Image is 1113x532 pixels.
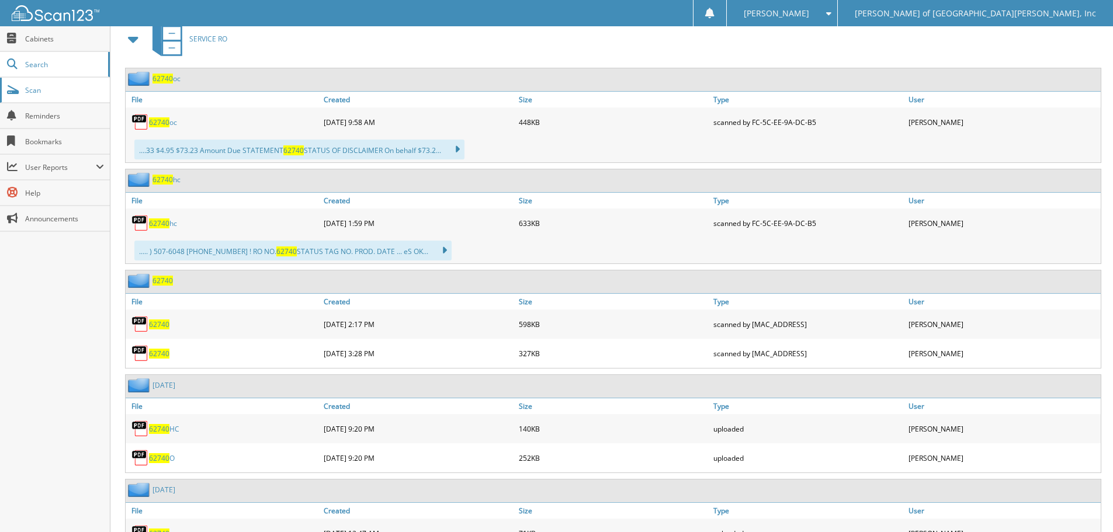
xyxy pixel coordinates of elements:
a: Type [710,92,906,107]
a: 62740O [149,453,175,463]
a: User [906,193,1101,208]
span: 62740 [152,74,173,84]
span: Announcements [25,214,104,224]
img: PDF.png [131,315,149,333]
img: folder2.png [128,378,152,392]
div: 598KB [516,312,711,336]
a: Type [710,503,906,519]
a: 62740 [152,276,173,286]
img: PDF.png [131,345,149,362]
a: Size [516,294,711,310]
img: folder2.png [128,482,152,497]
div: ..... ) 507-6048 [PHONE_NUMBER] ! RO NO. STATUS TAG NO. PROD. DATE ... eS OK... [134,241,452,260]
a: File [126,92,321,107]
img: folder2.png [128,172,152,187]
div: [PERSON_NAME] [906,446,1101,470]
a: File [126,503,321,519]
span: Bookmarks [25,137,104,147]
span: User Reports [25,162,96,172]
img: folder2.png [128,71,152,86]
div: 252KB [516,446,711,470]
a: Created [321,503,516,519]
div: scanned by [MAC_ADDRESS] [710,342,906,365]
a: 62740hc [149,218,177,228]
div: [DATE] 1:59 PM [321,211,516,235]
span: [PERSON_NAME] [744,10,809,17]
span: Scan [25,85,104,95]
a: Created [321,294,516,310]
img: scan123-logo-white.svg [12,5,99,21]
a: 62740 [149,319,169,329]
div: [PERSON_NAME] [906,110,1101,134]
a: SERVICE RO [145,16,227,62]
a: [DATE] [152,380,175,390]
a: User [906,398,1101,414]
div: uploaded [710,417,906,440]
img: PDF.png [131,113,149,131]
a: Size [516,503,711,519]
a: File [126,294,321,310]
span: 62740 [276,246,297,256]
a: Type [710,193,906,208]
span: 62740 [149,117,169,127]
span: Cabinets [25,34,104,44]
div: [PERSON_NAME] [906,211,1101,235]
a: Created [321,92,516,107]
div: scanned by FC-5C-EE-9A-DC-B5 [710,110,906,134]
img: PDF.png [131,214,149,232]
img: PDF.png [131,449,149,467]
div: uploaded [710,446,906,470]
div: 140KB [516,417,711,440]
a: User [906,294,1101,310]
span: Search [25,60,102,69]
div: 633KB [516,211,711,235]
div: [DATE] 2:17 PM [321,312,516,336]
span: 62740 [283,145,304,155]
span: [PERSON_NAME] of [GEOGRAPHIC_DATA][PERSON_NAME], Inc [855,10,1096,17]
a: Type [710,294,906,310]
a: Size [516,92,711,107]
span: SERVICE RO [189,34,227,44]
div: scanned by FC-5C-EE-9A-DC-B5 [710,211,906,235]
img: folder2.png [128,273,152,288]
img: PDF.png [131,420,149,437]
a: User [906,92,1101,107]
a: Size [516,398,711,414]
div: 448KB [516,110,711,134]
div: [PERSON_NAME] [906,417,1101,440]
a: Size [516,193,711,208]
div: 327KB [516,342,711,365]
a: 62740oc [149,117,177,127]
span: Reminders [25,111,104,121]
a: Created [321,193,516,208]
div: [DATE] 9:20 PM [321,417,516,440]
a: User [906,503,1101,519]
span: 62740 [149,424,169,434]
a: File [126,398,321,414]
div: [PERSON_NAME] [906,342,1101,365]
div: [DATE] 9:58 AM [321,110,516,134]
div: ....33 $4.95 $73.23 Amount Due STATEMENT STATUS OF DISCLAIMER On behalf $73.2... [134,140,464,159]
span: 62740 [149,453,169,463]
span: 62740 [149,218,169,228]
a: 62740oc [152,74,181,84]
a: 62740HC [149,424,179,434]
a: Created [321,398,516,414]
a: 62740hc [152,175,181,185]
div: [DATE] 9:20 PM [321,446,516,470]
a: [DATE] [152,485,175,495]
a: Type [710,398,906,414]
div: scanned by [MAC_ADDRESS] [710,312,906,336]
div: [DATE] 3:28 PM [321,342,516,365]
div: [PERSON_NAME] [906,312,1101,336]
iframe: Chat Widget [1055,476,1113,532]
span: Help [25,188,104,198]
span: 62740 [152,175,173,185]
a: File [126,193,321,208]
a: 62740 [149,349,169,359]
